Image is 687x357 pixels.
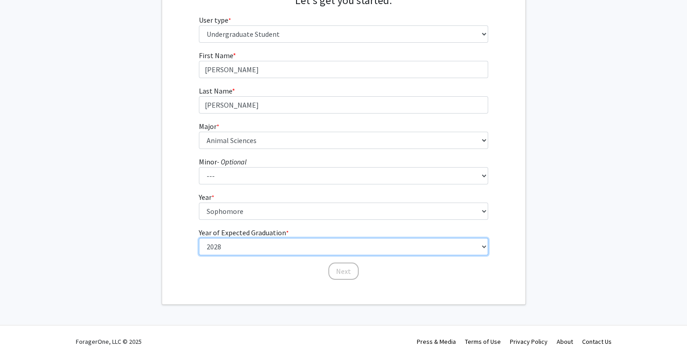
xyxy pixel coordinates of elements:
label: Minor [199,156,247,167]
a: Terms of Use [465,337,501,346]
a: Privacy Policy [510,337,548,346]
span: Last Name [199,86,232,95]
a: Contact Us [582,337,612,346]
label: Major [199,121,219,132]
span: First Name [199,51,233,60]
label: Year of Expected Graduation [199,227,289,238]
label: Year [199,192,214,203]
a: About [557,337,573,346]
iframe: Chat [7,316,39,350]
i: - Optional [217,157,247,166]
label: User type [199,15,231,25]
a: Press & Media [417,337,456,346]
button: Next [328,263,359,280]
